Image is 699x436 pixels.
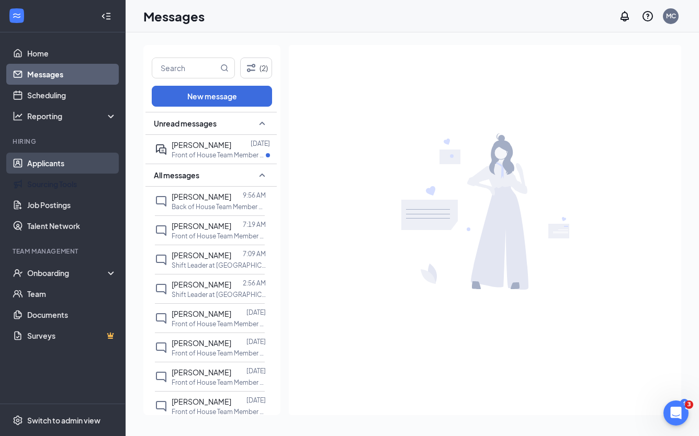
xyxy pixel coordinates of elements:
[172,232,266,240] p: Front of House Team Member at [GEOGRAPHIC_DATA]. & Roosevelt
[155,195,167,208] svg: ChatInactive
[172,261,266,270] p: Shift Leader at [GEOGRAPHIC_DATA]. & Roosevelt
[152,58,218,78] input: Search
[618,10,631,22] svg: Notifications
[256,169,268,181] svg: SmallChevronUp
[220,64,229,72] svg: MagnifyingGlass
[27,85,117,106] a: Scheduling
[172,290,266,299] p: Shift Leader at [GEOGRAPHIC_DATA]. & Roosevelt
[152,86,272,107] button: New message
[27,325,117,346] a: SurveysCrown
[172,280,231,289] span: [PERSON_NAME]
[13,247,115,256] div: Team Management
[641,10,654,22] svg: QuestionInfo
[172,378,266,387] p: Front of House Team Member at [GEOGRAPHIC_DATA]. & Roosevelt
[143,7,205,25] h1: Messages
[13,111,23,121] svg: Analysis
[243,191,266,200] p: 9:56 AM
[240,58,272,78] button: Filter (2)
[172,309,231,318] span: [PERSON_NAME]
[172,368,231,377] span: [PERSON_NAME]
[172,192,231,201] span: [PERSON_NAME]
[13,137,115,146] div: Hiring
[680,399,689,408] div: 6
[27,283,117,304] a: Team
[155,371,167,383] svg: ChatInactive
[27,153,117,174] a: Applicants
[172,202,266,211] p: Back of House Team Member at [GEOGRAPHIC_DATA]. & Roosevelt
[13,415,23,426] svg: Settings
[13,268,23,278] svg: UserCheck
[246,337,266,346] p: [DATE]
[155,143,167,156] svg: ActiveDoubleChat
[685,400,693,409] span: 3
[246,396,266,405] p: [DATE]
[155,400,167,412] svg: ChatInactive
[12,10,22,21] svg: WorkstreamLogo
[246,308,266,317] p: [DATE]
[243,279,266,288] p: 2:56 AM
[155,254,167,266] svg: ChatInactive
[154,170,199,180] span: All messages
[172,397,231,406] span: [PERSON_NAME]
[27,215,117,236] a: Talent Network
[155,224,167,237] svg: ChatInactive
[27,174,117,194] a: Sourcing Tools
[27,304,117,325] a: Documents
[172,221,231,231] span: [PERSON_NAME]
[243,220,266,229] p: 7:19 AM
[154,118,217,129] span: Unread messages
[172,349,266,358] p: Front of House Team Member at [GEOGRAPHIC_DATA]. & Roosevelt
[172,151,266,159] p: Front of House Team Member at [GEOGRAPHIC_DATA]. & Roosevelt
[172,407,266,416] p: Front of House Team Member at [GEOGRAPHIC_DATA]. & Roosevelt
[256,117,268,130] svg: SmallChevronUp
[172,319,266,328] p: Front of House Team Member at [GEOGRAPHIC_DATA]. & Roosevelt
[243,249,266,258] p: 7:09 AM
[172,140,231,150] span: [PERSON_NAME]
[666,12,676,20] div: MC
[27,268,108,278] div: Onboarding
[172,250,231,260] span: [PERSON_NAME]
[101,11,111,21] svg: Collapse
[172,338,231,348] span: [PERSON_NAME]
[27,415,100,426] div: Switch to admin view
[251,139,270,148] p: [DATE]
[27,43,117,64] a: Home
[27,64,117,85] a: Messages
[245,62,257,74] svg: Filter
[663,400,689,426] iframe: Intercom live chat
[27,194,117,215] a: Job Postings
[155,341,167,354] svg: ChatInactive
[155,283,167,295] svg: ChatInactive
[155,312,167,325] svg: ChatInactive
[27,111,117,121] div: Reporting
[246,366,266,375] p: [DATE]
